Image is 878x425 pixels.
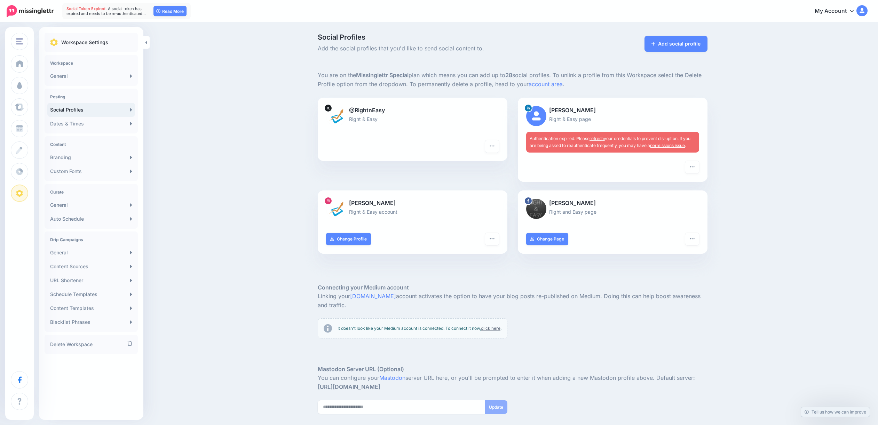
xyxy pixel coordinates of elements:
img: P20dGb5w-84734.jpg [326,106,346,126]
img: user_default_image.png [526,106,546,126]
h5: Mastodon Server URL (Optional) [318,365,707,374]
h4: Workspace [50,60,132,66]
b: Missinglettr Special [356,72,409,79]
p: It doesn't look like your Medium account is connected. To connect it now, . [338,325,501,332]
a: Branding [47,150,135,164]
a: Content Templates [47,301,135,315]
b: 28 [505,72,512,79]
img: settings.png [50,39,58,46]
a: permissions issue [650,143,685,148]
span: Social Token Expired. [66,6,107,11]
img: menu.png [16,38,23,44]
a: Custom Fonts [47,164,135,178]
p: Linking your account activates the option to have your blog posts re-published on Medium. Doing t... [318,292,707,310]
a: Mastodon [379,374,405,381]
p: Workspace Settings [61,38,108,47]
a: Blacklist Phrases [47,315,135,329]
p: Right and Easy page [526,208,699,216]
a: My Account [808,3,868,20]
img: Missinglettr [7,5,54,17]
p: You are on the plan which means you can add up to social profiles. To unlink a profile from this ... [318,71,707,89]
a: Content Sources [47,260,135,273]
p: Right & Easy [326,115,499,123]
a: General [47,69,135,83]
a: refresh [590,136,604,141]
a: Auto Schedule [47,212,135,226]
a: Social Profiles [47,103,135,117]
p: [PERSON_NAME] [526,106,699,115]
p: @RightnEasy [326,106,499,115]
a: [DOMAIN_NAME] [350,293,396,300]
img: info-circle-grey.png [324,324,332,333]
img: 446570356_1151543319380602_4883664630271472384_n-bsa147042.jpg [326,199,346,219]
button: Update [485,400,507,414]
h4: Drip Campaigns [50,237,132,242]
a: Delete Workspace [47,337,135,351]
a: Change Page [526,233,568,245]
a: Tell us how we can improve [801,407,870,417]
h4: Content [50,142,132,147]
a: General [47,246,135,260]
a: Change Profile [326,233,371,245]
p: Right & Easy account [326,208,499,216]
a: Add social profile [644,36,707,52]
a: Schedule Templates [47,287,135,301]
h4: Posting [50,94,132,99]
a: General [47,198,135,212]
a: URL Shortener [47,273,135,287]
span: Add the social profiles that you'd like to send social content to. [318,44,574,53]
strong: [URL][DOMAIN_NAME] [318,383,380,390]
span: A social token has expired and needs to be re-authenticated… [66,6,146,16]
a: Read More [153,6,187,16]
p: [PERSON_NAME] [526,199,699,208]
a: Dates & Times [47,117,135,131]
h4: Curate [50,189,132,195]
a: click here [481,326,500,331]
h5: Connecting your Medium account [318,283,707,292]
p: You can configure your server URL here, or you'll be prompted to enter it when adding a new Masto... [318,374,707,392]
img: 310276684_160656773277604_6692604426923513799_n-bsa146895.jpg [526,199,546,219]
span: Authentication expired. Please your credentials to prevent disruption. If you are being asked to ... [530,136,690,148]
span: Social Profiles [318,34,574,41]
p: [PERSON_NAME] [326,199,499,208]
p: Right & Easy page [526,115,699,123]
a: account area [529,81,563,88]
